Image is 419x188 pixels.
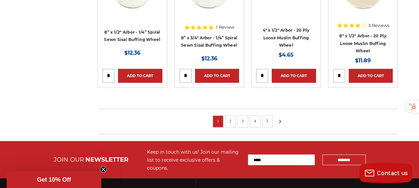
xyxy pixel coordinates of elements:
a: Add to Cart [349,69,393,83]
span: 3 Reviews [368,23,389,28]
span: Contact us [377,170,408,176]
span: $12.36 [124,50,140,56]
a: 3 [239,117,246,125]
a: 2 [227,117,234,125]
a: 8" x 1/2" Arbor - 20 Ply Loose Muslin Buffing Wheel [339,33,386,53]
a: 8” x 3/4" Arbor - 1/4” Spiral Sewn Sisal Buffing Wheel [181,35,237,48]
a: 1 [215,117,221,125]
a: Add to Cart [118,69,162,83]
span: $4.65 [278,52,293,58]
span: NEWSLETTER [85,156,128,163]
div: Get 10% OffClose teaser [7,171,101,188]
div: Keep in touch with us! Join our mailing list to receive exclusive offers & coupons. [147,148,241,172]
a: 5 [264,117,271,125]
a: 4 [252,117,258,125]
span: $12.36 [201,55,217,62]
button: Contact us [359,163,412,183]
span: Get 10% Off [37,176,71,183]
span: $11.89 [355,57,371,64]
span: 1 Review [216,25,234,29]
a: Add to Cart [272,69,316,83]
a: 8” x 1/2" Arbor - 1/4” Spiral Sewn Sisal Buffing Wheel [104,30,160,42]
button: Close teaser [100,166,107,173]
a: 4" x 1/2" Arbor - 20 Ply Loose Muslin Buffing Wheel [262,28,309,48]
a: Add to Cart [195,69,239,83]
span: JOIN OUR [54,156,84,163]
